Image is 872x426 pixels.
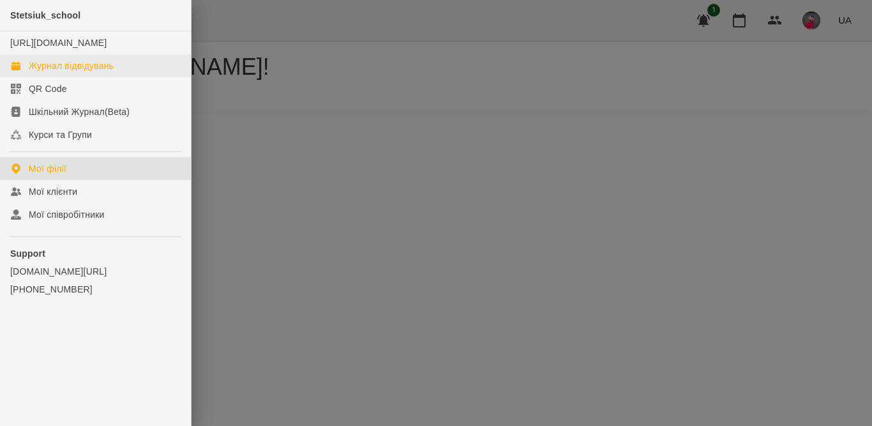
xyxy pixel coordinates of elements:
a: [PHONE_NUMBER] [10,283,181,296]
div: Мої клієнти [29,185,77,198]
a: [URL][DOMAIN_NAME] [10,38,107,48]
p: Support [10,247,181,260]
div: Шкільний Журнал(Beta) [29,105,130,118]
div: Мої співробітники [29,208,105,221]
div: Журнал відвідувань [29,59,114,72]
div: Мої філії [29,162,66,175]
div: QR Code [29,82,67,95]
div: Курси та Групи [29,128,92,141]
a: [DOMAIN_NAME][URL] [10,265,181,278]
span: Stetsiuk_school [10,10,80,20]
